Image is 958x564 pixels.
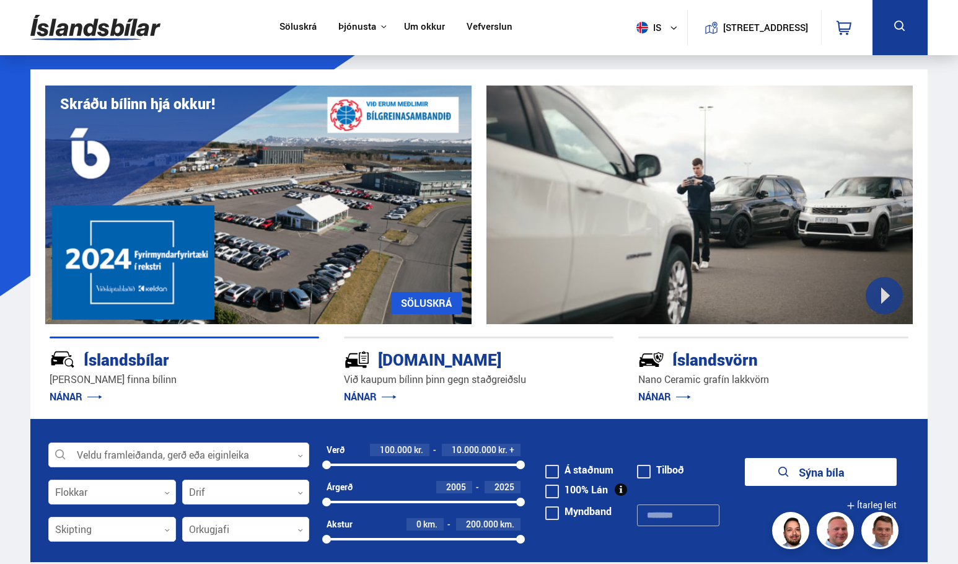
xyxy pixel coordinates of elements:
span: 0 [416,518,421,530]
a: Um okkur [404,21,445,34]
div: Verð [327,445,345,455]
a: NÁNAR [344,390,397,403]
button: is [631,9,687,46]
a: Söluskrá [279,21,317,34]
img: JRvxyua_JYH6wB4c.svg [50,346,76,372]
a: SÖLUSKRÁ [391,292,462,314]
h1: Skráðu bílinn hjá okkur! [60,95,215,112]
label: Tilboð [637,465,684,475]
a: NÁNAR [50,390,102,403]
img: eKx6w-_Home_640_.png [45,86,472,324]
img: nhp88E3Fdnt1Opn2.png [774,514,811,551]
span: kr. [498,445,508,455]
img: G0Ugv5HjCgRt.svg [30,7,160,48]
span: 100.000 [380,444,412,456]
span: + [509,445,514,455]
span: is [631,22,662,33]
img: siFngHWaQ9KaOqBr.png [819,514,856,551]
span: 10.000.000 [452,444,496,456]
div: [DOMAIN_NAME] [344,348,569,369]
div: Akstur [327,519,353,529]
img: -Svtn6bYgwAsiwNX.svg [638,346,664,372]
a: Vefverslun [467,21,512,34]
span: kr. [414,445,423,455]
label: Myndband [545,506,612,516]
span: km. [423,519,437,529]
a: NÁNAR [638,390,691,403]
p: Nano Ceramic grafín lakkvörn [638,372,908,387]
button: Sýna bíla [745,458,897,486]
span: 2025 [494,481,514,493]
span: 200.000 [466,518,498,530]
p: [PERSON_NAME] finna bílinn [50,372,319,387]
label: Á staðnum [545,465,613,475]
div: Íslandsvörn [638,348,864,369]
img: FbJEzSuNWCJXmdc-.webp [863,514,900,551]
button: Þjónusta [338,21,376,33]
img: tr5P-W3DuiFaO7aO.svg [344,346,370,372]
div: Árgerð [327,482,353,492]
label: 100% Lán [545,485,608,495]
div: Íslandsbílar [50,348,275,369]
a: [STREET_ADDRESS] [695,10,815,45]
img: svg+xml;base64,PHN2ZyB4bWxucz0iaHR0cDovL3d3dy53My5vcmcvMjAwMC9zdmciIHdpZHRoPSI1MTIiIGhlaWdodD0iNT... [636,22,648,33]
span: km. [500,519,514,529]
button: [STREET_ADDRESS] [727,22,803,33]
span: 2005 [446,481,466,493]
p: Við kaupum bílinn þinn gegn staðgreiðslu [344,372,613,387]
button: Ítarleg leit [846,491,897,519]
